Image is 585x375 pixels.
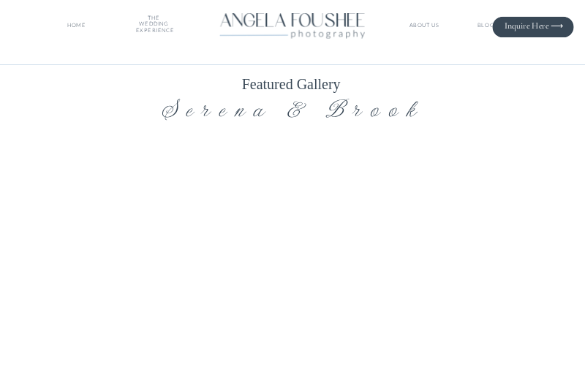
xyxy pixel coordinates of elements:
a: Inquire Here ⟶ [497,21,564,31]
a: THE WEDDINGEXPERIENCE [136,15,172,36]
h1: Featured Gallery [242,75,344,94]
a: HOME [65,22,88,29]
a: ABOUT US [408,22,441,29]
nav: THE WEDDING EXPERIENCE [136,15,172,36]
a: BLOG [468,22,504,29]
i: Serena & Brook [162,93,424,124]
